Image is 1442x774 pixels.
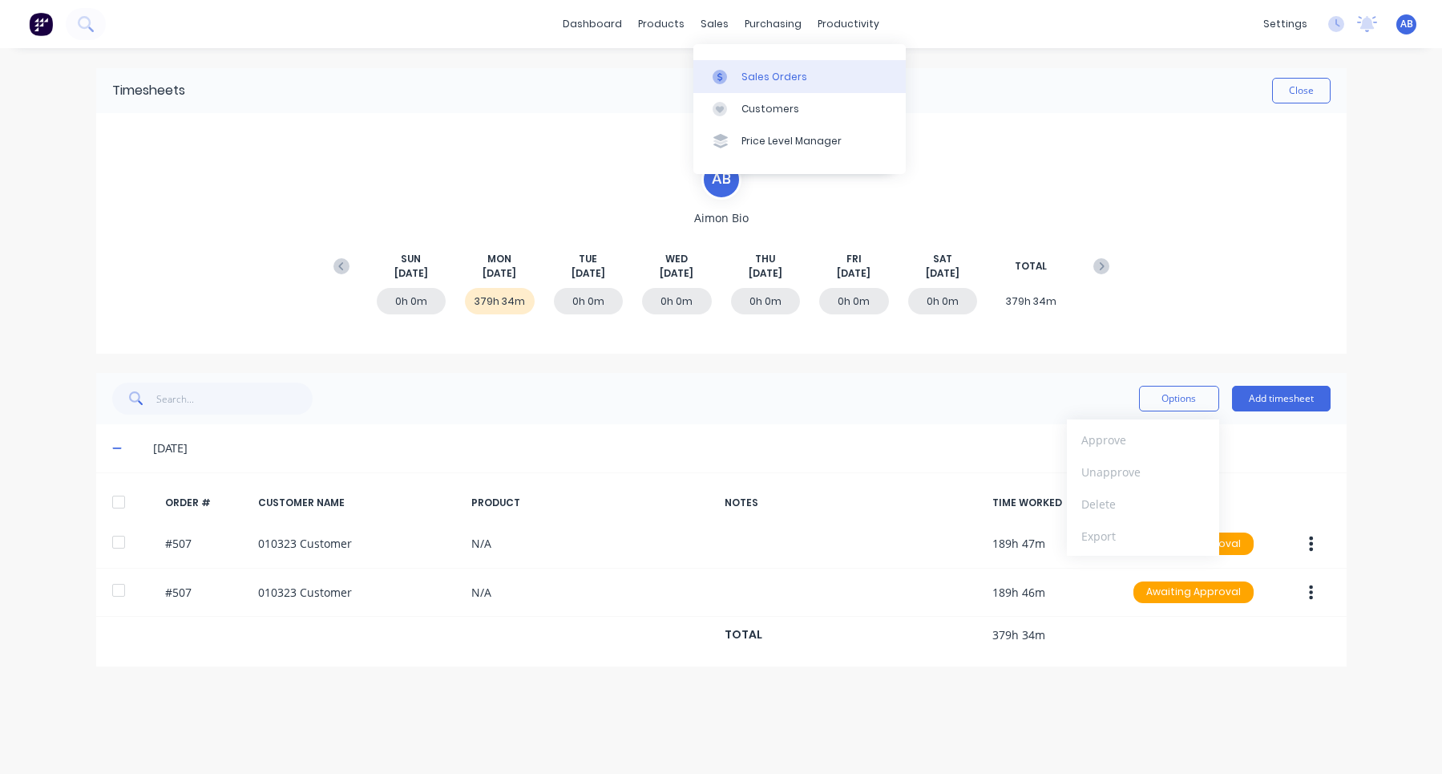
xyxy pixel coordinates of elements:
div: 0h 0m [554,288,624,314]
div: Approve [1081,428,1205,452]
div: Awaiting Approval [1133,582,1254,604]
div: 0h 0m [819,288,889,314]
img: Factory [29,12,53,36]
span: TUE [579,252,597,266]
div: CUSTOMER NAME [258,496,458,510]
div: Unapprove [1081,460,1205,484]
div: Timesheets [112,81,185,100]
a: Customers [693,93,906,125]
button: Close [1272,78,1331,103]
input: Search... [156,383,313,415]
button: Awaiting Approval [1133,581,1254,605]
div: Price Level Manager [741,134,842,148]
span: [DATE] [660,266,693,281]
button: Unapprove [1067,456,1219,488]
div: products [630,12,693,36]
button: Export [1067,520,1219,552]
div: purchasing [737,12,810,36]
a: Price Level Manager [693,125,906,157]
span: [DATE] [572,266,605,281]
div: settings [1255,12,1315,36]
div: 379h 34m [996,288,1066,314]
div: Customers [741,102,799,116]
div: 0h 0m [908,288,978,314]
button: Options [1139,386,1219,411]
span: SAT [933,252,952,266]
span: [DATE] [749,266,782,281]
div: A B [701,160,741,200]
span: FRI [846,252,862,266]
div: Export [1081,525,1205,548]
div: [DATE] [153,440,1330,457]
div: 0h 0m [377,288,446,314]
a: Sales Orders [693,60,906,92]
span: THU [755,252,775,266]
span: [DATE] [926,266,959,281]
div: 0h 0m [642,288,712,314]
div: productivity [810,12,887,36]
span: Aimon Bio [694,209,749,226]
div: Sales Orders [741,70,807,84]
div: TIME WORKED [992,496,1113,510]
div: 0h 0m [731,288,801,314]
span: SUN [401,252,421,266]
div: ORDER # [165,496,245,510]
div: sales [693,12,737,36]
span: TOTAL [1015,259,1047,274]
button: Add timesheet [1232,386,1331,411]
button: Delete [1067,488,1219,520]
span: WED [665,252,688,266]
span: [DATE] [394,266,428,281]
span: AB [1400,17,1413,31]
span: [DATE] [837,266,870,281]
a: dashboard [555,12,630,36]
div: Delete [1081,492,1205,516]
div: 379h 34m [465,288,535,314]
button: Approve [1067,423,1219,456]
div: NOTES [725,496,980,510]
span: MON [487,252,511,266]
span: [DATE] [483,266,516,281]
div: PRODUCT [471,496,712,510]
